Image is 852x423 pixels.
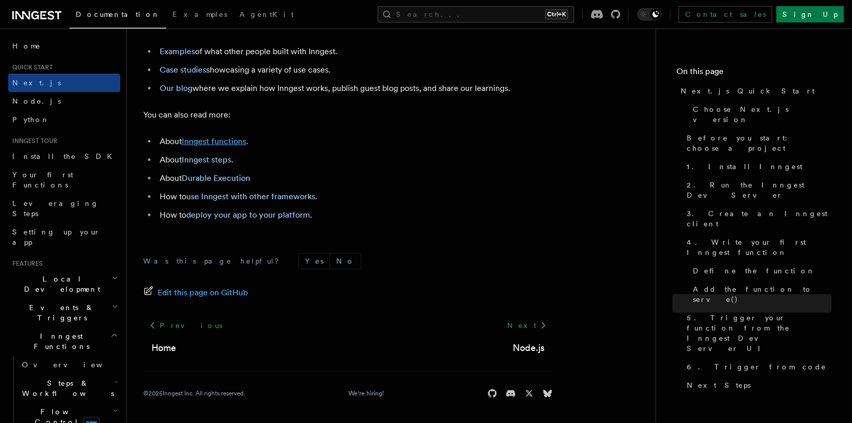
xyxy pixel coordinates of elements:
span: Next.js Quick Start [681,86,815,96]
span: Examples [172,10,227,18]
a: Leveraging Steps [8,194,120,223]
span: Inngest tour [8,137,57,145]
a: Inngest functions [182,136,246,146]
a: 2. Run the Inngest Dev Server [683,176,832,204]
li: How to . [157,208,553,222]
button: Local Development [8,270,120,298]
h4: On this page [676,65,832,82]
a: Previous [143,316,228,335]
span: Inngest Functions [8,331,111,351]
button: Inngest Functions [8,327,120,356]
span: Next.js [12,79,61,87]
a: 1. Install Inngest [683,157,832,176]
button: Yes [299,253,330,269]
span: Next Steps [687,380,751,390]
a: Setting up your app [8,223,120,251]
a: Next.js [8,74,120,92]
a: Examples [160,46,195,56]
button: Events & Triggers [8,298,120,327]
a: Case studies [160,65,206,75]
a: AgentKit [233,3,300,28]
a: Sign Up [776,6,844,22]
li: About . [157,153,553,167]
a: Home [151,341,176,355]
span: Edit this page on GitHub [158,286,248,300]
span: 2. Run the Inngest Dev Server [687,180,832,200]
p: You can also read more: [143,108,553,122]
span: Your first Functions [12,171,73,189]
div: © 2025 Inngest Inc. All rights reserved. [143,389,245,397]
span: Setting up your app [12,228,100,246]
a: Next [501,316,553,335]
span: Before you start: choose a project [687,133,832,153]
a: Python [8,110,120,129]
span: 5. Trigger your function from the Inngest Dev Server UI [687,313,832,354]
li: How to . [157,190,553,204]
span: Install the SDK [12,152,118,160]
a: Documentation [70,3,166,29]
a: Install the SDK [8,147,120,166]
span: Define the function [693,266,815,276]
button: Toggle dark mode [637,8,662,20]
span: 4. Write your first Inngest function [687,237,832,257]
a: 4. Write your first Inngest function [683,233,832,262]
a: 3. Create an Inngest client [683,204,832,233]
a: Choose Next.js version [689,100,832,129]
button: Search...Ctrl+K [378,6,574,22]
a: Edit this page on GitHub [143,286,248,300]
span: Add the function to serve() [693,284,832,304]
li: where we explain how Inngest works, publish guest blog posts, and share our learnings. [157,81,553,96]
a: Inngest steps [182,155,231,165]
a: Node.js [8,92,120,110]
span: 6. Trigger from code [687,362,826,372]
a: Add the function to serve() [689,280,832,309]
a: deploy your app to your platform [186,210,310,220]
span: Local Development [8,274,112,294]
a: Next.js Quick Start [676,82,832,100]
a: Contact sales [679,6,772,22]
span: Node.js [12,97,61,105]
span: 3. Create an Inngest client [687,208,832,229]
li: showcasing a variety of use cases. [157,63,553,77]
a: Define the function [689,262,832,280]
a: 5. Trigger your function from the Inngest Dev Server UI [683,309,832,358]
a: Node.js [513,341,544,355]
span: Events & Triggers [8,302,112,323]
a: Before you start: choose a project [683,129,832,157]
a: use Inngest with other frameworks [186,192,315,201]
span: Leveraging Steps [12,199,99,218]
a: Examples [166,3,233,28]
a: We're hiring! [348,389,384,397]
a: Overview [18,356,120,374]
span: Home [12,41,41,51]
span: Steps & Workflows [18,378,114,398]
span: Overview [22,361,127,369]
p: Was this page helpful? [143,256,286,266]
a: Your first Functions [8,166,120,194]
span: Documentation [76,10,160,18]
kbd: Ctrl+K [545,9,568,19]
a: Next Steps [683,376,832,394]
span: Features [8,260,42,268]
li: of what other people built with Inngest. [157,44,553,59]
li: About . [157,134,553,149]
span: Quick start [8,63,53,72]
a: Home [8,37,120,55]
span: Python [12,115,50,124]
span: AgentKit [239,10,294,18]
button: Steps & Workflows [18,374,120,403]
span: Choose Next.js version [693,104,832,125]
li: About [157,171,553,185]
span: 1. Install Inngest [687,161,802,172]
a: Our blog [160,83,192,93]
button: No [330,253,361,269]
a: Durable Execution [182,173,250,183]
a: 6. Trigger from code [683,358,832,376]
